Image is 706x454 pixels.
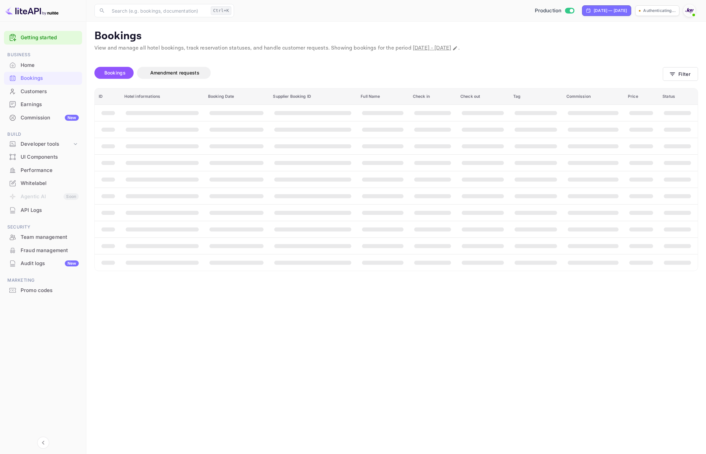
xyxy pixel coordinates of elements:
a: Promo codes [4,284,82,296]
th: Booking Date [204,88,269,105]
th: Check in [409,88,456,105]
button: Collapse navigation [37,437,49,449]
a: Home [4,59,82,71]
div: Performance [4,164,82,177]
div: API Logs [21,207,79,214]
a: CommissionNew [4,111,82,124]
a: Customers [4,85,82,97]
div: Performance [21,167,79,174]
th: Hotel informations [120,88,204,105]
div: Team management [21,233,79,241]
div: Home [4,59,82,72]
p: View and manage all hotel bookings, track reservation statuses, and handle customer requests. Sho... [94,44,698,52]
div: Bookings [21,75,79,82]
div: Earnings [4,98,82,111]
a: Performance [4,164,82,176]
div: Team management [4,231,82,244]
img: With Joy [684,5,695,16]
th: Tag [509,88,562,105]
div: New [65,260,79,266]
span: Security [4,224,82,231]
input: Search (e.g. bookings, documentation) [108,4,208,17]
img: LiteAPI logo [5,5,59,16]
div: API Logs [4,204,82,217]
div: Switch to Sandbox mode [532,7,577,15]
span: Bookings [104,70,126,76]
th: Commission [562,88,624,105]
p: Authenticating... [643,8,676,14]
th: Status [658,88,698,105]
div: Audit logsNew [4,257,82,270]
p: Bookings [94,30,698,43]
a: Getting started [21,34,79,42]
div: Customers [4,85,82,98]
th: Full Name [357,88,409,105]
div: Developer tools [4,138,82,150]
th: Price [624,88,658,105]
a: Whitelabel [4,177,82,189]
div: Getting started [4,31,82,45]
div: Fraud management [4,244,82,257]
div: New [65,115,79,121]
a: Team management [4,231,82,243]
a: API Logs [4,204,82,216]
div: Whitelabel [4,177,82,190]
div: account-settings tabs [94,67,663,79]
div: Developer tools [21,140,72,148]
span: [DATE] - [DATE] [413,45,451,52]
th: ID [95,88,120,105]
div: Commission [21,114,79,122]
button: Change date range [452,45,458,52]
div: Customers [21,88,79,95]
div: Promo codes [21,287,79,294]
div: Promo codes [4,284,82,297]
div: Earnings [21,101,79,108]
a: Audit logsNew [4,257,82,269]
th: Supplier Booking ID [269,88,357,105]
a: Earnings [4,98,82,110]
div: Bookings [4,72,82,85]
div: Whitelabel [21,180,79,187]
div: Home [21,62,79,69]
th: Check out [456,88,509,105]
button: Filter [663,67,698,81]
a: Fraud management [4,244,82,256]
div: UI Components [4,151,82,164]
a: Bookings [4,72,82,84]
span: Business [4,51,82,59]
span: Marketing [4,277,82,284]
span: Build [4,131,82,138]
span: Production [535,7,562,15]
div: [DATE] — [DATE] [594,8,627,14]
div: Ctrl+K [211,6,231,15]
div: Audit logs [21,260,79,267]
table: booking table [95,88,698,271]
div: UI Components [21,153,79,161]
div: Fraud management [21,247,79,254]
span: Amendment requests [150,70,199,76]
a: UI Components [4,151,82,163]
